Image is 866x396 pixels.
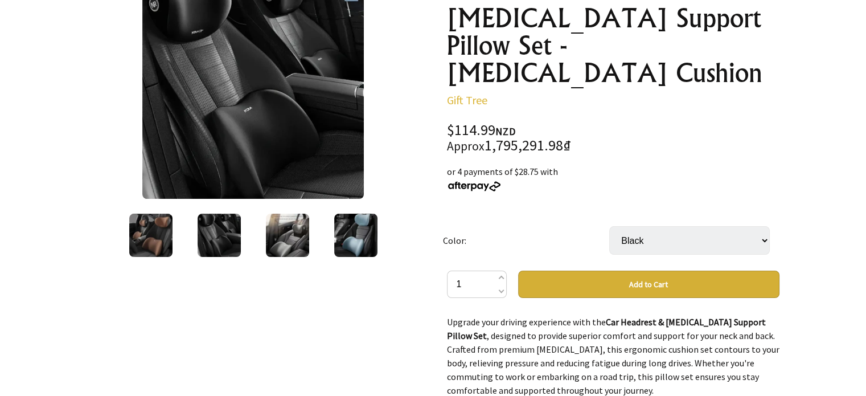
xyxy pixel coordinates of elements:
img: Afterpay [447,181,502,191]
a: Gift Tree [447,93,487,107]
span: NZD [495,125,516,138]
small: Approx [447,138,485,154]
strong: Car Headrest & [MEDICAL_DATA] Support Pillow Set [447,316,766,341]
div: $114.99 1,795,291.98₫ [447,123,779,153]
img: Car Headrest & Lumbar Support Pillow Set - Memory Foam Cushion [334,214,377,257]
img: Car Headrest & Lumbar Support Pillow Set - Memory Foam Cushion [129,214,173,257]
button: Add to Cart [518,271,779,298]
img: Car Headrest & Lumbar Support Pillow Set - Memory Foam Cushion [198,214,241,257]
td: Color: [443,210,609,271]
div: or 4 payments of $28.75 with [447,165,779,192]
img: Car Headrest & Lumbar Support Pillow Set - Memory Foam Cushion [266,214,309,257]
